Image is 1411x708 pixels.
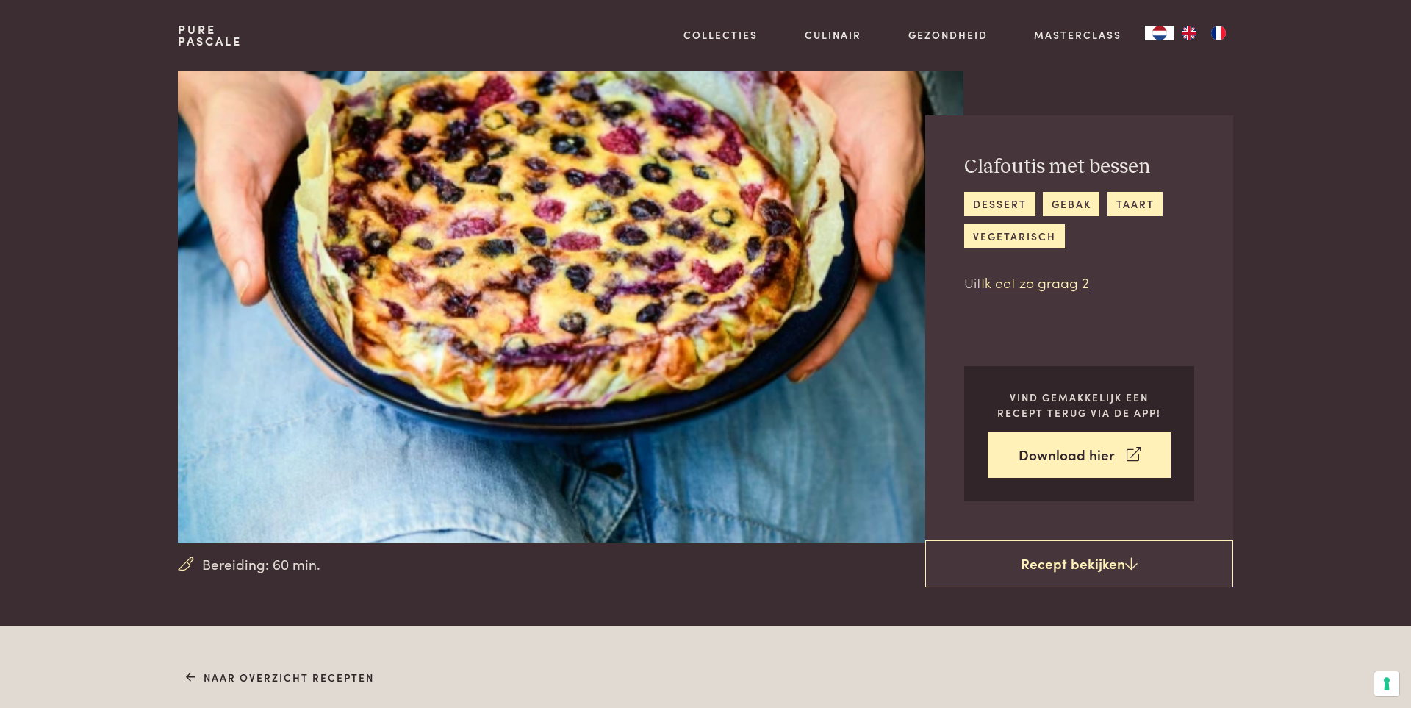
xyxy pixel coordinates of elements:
[1034,27,1121,43] a: Masterclass
[964,192,1035,216] a: dessert
[981,272,1089,292] a: Ik eet zo graag 2
[1174,26,1233,40] ul: Language list
[178,71,963,543] img: Clafoutis met bessen
[683,27,758,43] a: Collecties
[1145,26,1233,40] aside: Language selected: Nederlands
[1174,26,1204,40] a: EN
[805,27,861,43] a: Culinair
[988,390,1171,420] p: Vind gemakkelijk een recept terug via de app!
[964,154,1194,180] h2: Clafoutis met bessen
[1145,26,1174,40] a: NL
[964,272,1194,293] p: Uit
[1107,192,1163,216] a: taart
[202,554,320,575] span: Bereiding: 60 min.
[186,670,375,685] a: Naar overzicht recepten
[1204,26,1233,40] a: FR
[1043,192,1099,216] a: gebak
[964,224,1064,248] a: vegetarisch
[988,432,1171,478] a: Download hier
[925,540,1233,587] a: Recept bekijken
[1145,26,1174,40] div: Language
[178,24,242,47] a: PurePascale
[908,27,988,43] a: Gezondheid
[1374,671,1399,696] button: Uw voorkeuren voor toestemming voor trackingtechnologieën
